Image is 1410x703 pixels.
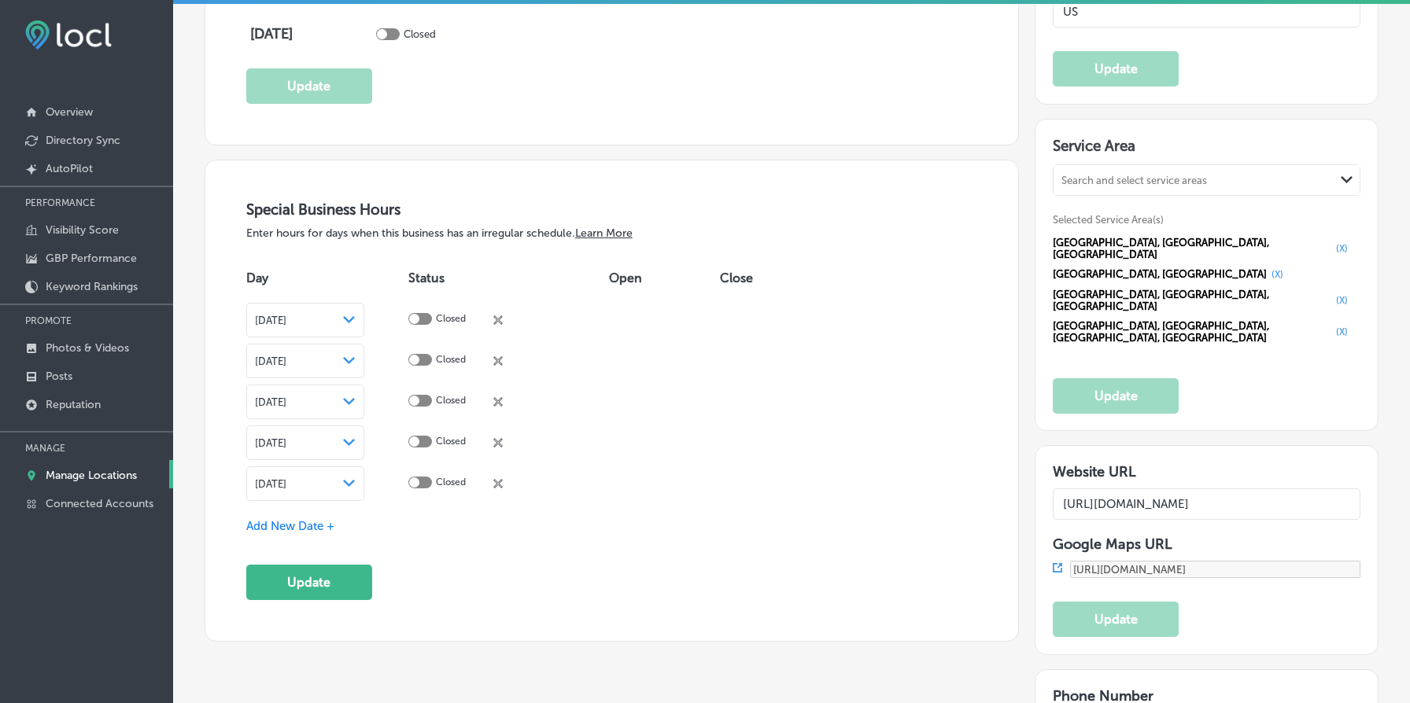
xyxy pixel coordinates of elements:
span: [DATE] [255,478,286,490]
button: Update [1053,602,1179,637]
span: [GEOGRAPHIC_DATA], [GEOGRAPHIC_DATA], [GEOGRAPHIC_DATA], [GEOGRAPHIC_DATA] [1053,320,1331,344]
p: GBP Performance [46,252,137,265]
h3: Website URL [1053,463,1360,480]
span: [GEOGRAPHIC_DATA], [GEOGRAPHIC_DATA] [1053,268,1267,280]
p: Closed [436,436,466,451]
th: Status [408,256,609,300]
button: (X) [1267,268,1288,281]
p: Visibility Score [46,223,119,237]
p: Closed [436,354,466,369]
h3: Google Maps URL [1053,536,1360,553]
p: Keyword Rankings [46,280,138,293]
p: Closed [436,313,466,328]
img: fda3e92497d09a02dc62c9cd864e3231.png [25,20,112,50]
button: Update [246,68,372,104]
a: Learn More [575,226,633,240]
button: Update [1053,378,1179,414]
button: Update [1053,51,1179,86]
h3: Service Area [1053,137,1360,160]
span: [DATE] [255,315,286,326]
p: Photos & Videos [46,341,129,355]
h4: [DATE] [250,25,372,42]
p: Posts [46,370,72,383]
span: [GEOGRAPHIC_DATA], [GEOGRAPHIC_DATA], [GEOGRAPHIC_DATA] [1053,237,1331,260]
p: Manage Locations [46,469,137,482]
p: Overview [46,105,93,119]
p: Directory Sync [46,134,120,147]
span: Add New Date + [246,519,334,533]
th: Open [609,256,720,300]
button: (X) [1331,294,1353,307]
input: Add Location Website [1053,488,1360,520]
span: [DATE] [255,355,286,367]
button: Update [246,565,372,600]
span: [DATE] [255,396,286,408]
p: Closed [404,28,436,40]
p: Reputation [46,398,101,411]
p: Enter hours for days when this business has an irregular schedule. [246,226,978,240]
button: (X) [1331,326,1353,338]
h3: Special Business Hours [246,201,978,219]
span: [GEOGRAPHIC_DATA], [GEOGRAPHIC_DATA], [GEOGRAPHIC_DATA] [1053,289,1331,312]
button: (X) [1331,242,1353,255]
span: [DATE] [255,437,286,449]
p: Closed [436,395,466,410]
div: Search and select service areas [1061,174,1207,186]
span: Selected Service Area(s) [1053,214,1164,226]
p: AutoPilot [46,162,93,175]
p: Connected Accounts [46,497,153,510]
th: Day [246,256,408,300]
th: Close [720,256,795,300]
p: Closed [436,477,466,491]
